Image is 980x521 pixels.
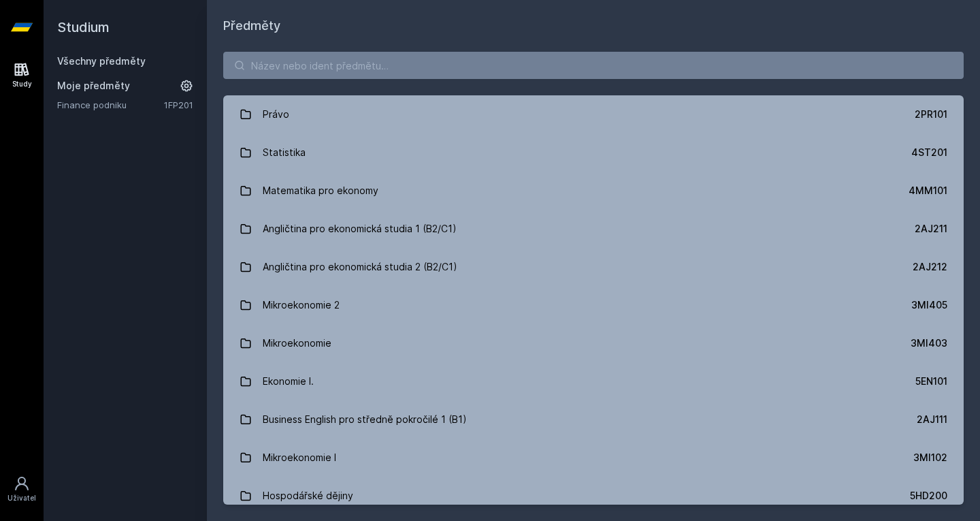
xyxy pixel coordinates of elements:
[263,291,340,319] div: Mikroekonomie 2
[263,215,457,242] div: Angličtina pro ekonomická studia 1 (B2/C1)
[223,210,964,248] a: Angličtina pro ekonomická studia 1 (B2/C1) 2AJ211
[223,16,964,35] h1: Předměty
[223,477,964,515] a: Hospodářské dějiny 5HD200
[910,489,947,503] div: 5HD200
[7,493,36,503] div: Uživatel
[57,79,130,93] span: Moje předměty
[263,177,378,204] div: Matematika pro ekonomy
[223,133,964,172] a: Statistika 4ST201
[3,54,41,96] a: Study
[223,52,964,79] input: Název nebo ident předmětu…
[3,469,41,510] a: Uživatel
[223,248,964,286] a: Angličtina pro ekonomická studia 2 (B2/C1) 2AJ212
[913,260,947,274] div: 2AJ212
[263,330,331,357] div: Mikroekonomie
[911,146,947,159] div: 4ST201
[909,184,947,198] div: 4MM101
[915,108,947,121] div: 2PR101
[263,101,289,128] div: Právo
[263,253,457,281] div: Angličtina pro ekonomická studia 2 (B2/C1)
[913,451,947,464] div: 3MI102
[223,400,964,439] a: Business English pro středně pokročilé 1 (B1) 2AJ111
[263,444,336,471] div: Mikroekonomie I
[223,286,964,324] a: Mikroekonomie 2 3MI405
[57,98,164,112] a: Finance podniku
[915,222,947,236] div: 2AJ211
[911,298,947,312] div: 3MI405
[223,324,964,362] a: Mikroekonomie 3MI403
[911,336,947,350] div: 3MI403
[223,439,964,477] a: Mikroekonomie I 3MI102
[917,413,947,426] div: 2AJ111
[57,55,146,67] a: Všechny předměty
[915,375,947,388] div: 5EN101
[12,79,32,89] div: Study
[223,362,964,400] a: Ekonomie I. 5EN101
[263,406,467,433] div: Business English pro středně pokročilé 1 (B1)
[263,368,314,395] div: Ekonomie I.
[263,482,353,509] div: Hospodářské dějiny
[223,95,964,133] a: Právo 2PR101
[164,99,193,110] a: 1FP201
[263,139,306,166] div: Statistika
[223,172,964,210] a: Matematika pro ekonomy 4MM101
